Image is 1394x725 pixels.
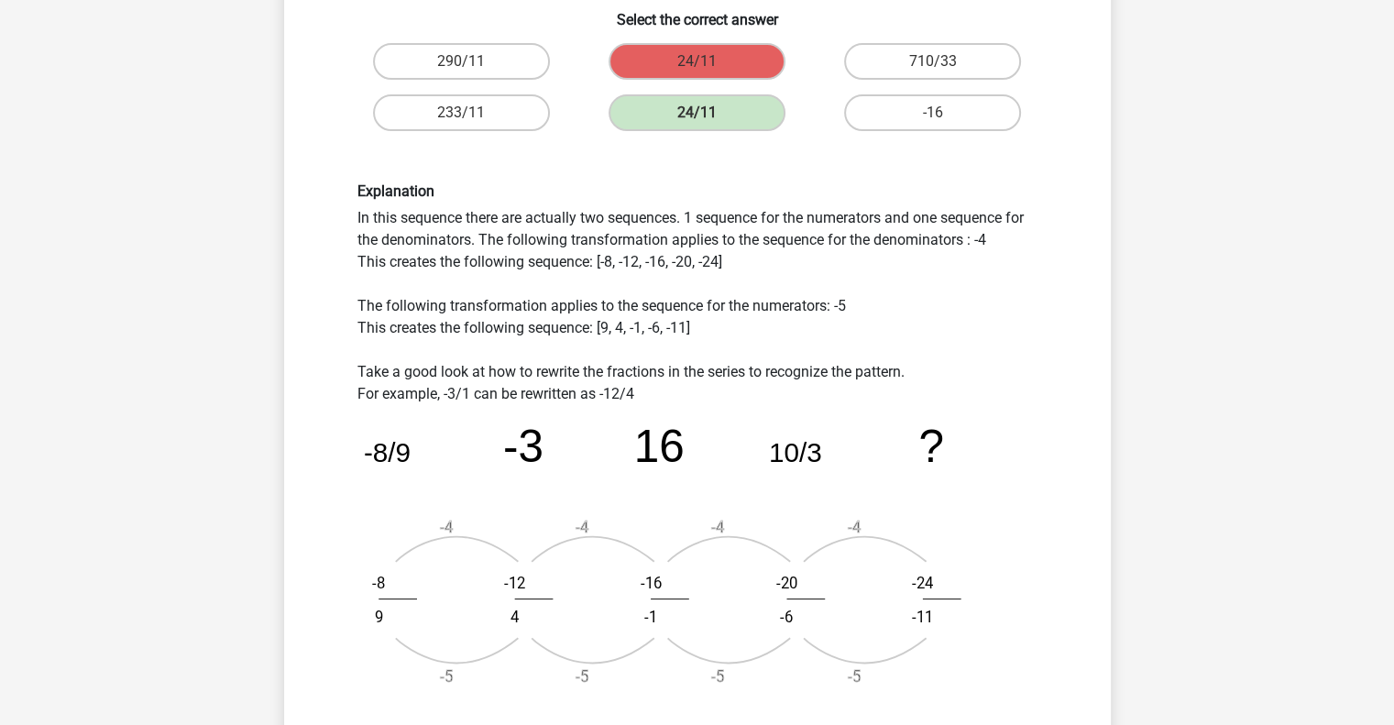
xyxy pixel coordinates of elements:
[847,668,860,686] text: -5
[372,574,385,591] text: -8
[912,574,933,591] text: -24
[780,609,793,626] text: -6
[775,574,796,591] text: -20
[844,43,1021,80] label: 710/33
[439,668,452,686] text: -5
[643,609,656,626] text: -1
[768,437,821,467] tspan: 10/3
[504,574,525,591] text: -12
[711,519,724,536] text: -4
[575,519,587,536] text: -4
[912,609,933,626] text: -11
[374,609,382,626] text: 9
[357,182,1037,200] h6: Explanation
[373,43,550,80] label: 290/11
[711,668,724,686] text: -5
[609,94,785,131] label: 24/11
[502,421,543,471] tspan: -3
[510,609,519,626] text: 4
[844,94,1021,131] label: -16
[575,668,587,686] text: -5
[640,574,661,591] text: -16
[363,437,410,467] tspan: -8/9
[373,94,550,131] label: 233/11
[847,519,860,536] text: -4
[344,182,1051,703] div: In this sequence there are actually two sequences. 1 sequence for the numerators and one sequence...
[609,43,785,80] label: 24/11
[918,421,944,471] tspan: ?
[633,421,684,471] tspan: 16
[439,519,452,536] text: -4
